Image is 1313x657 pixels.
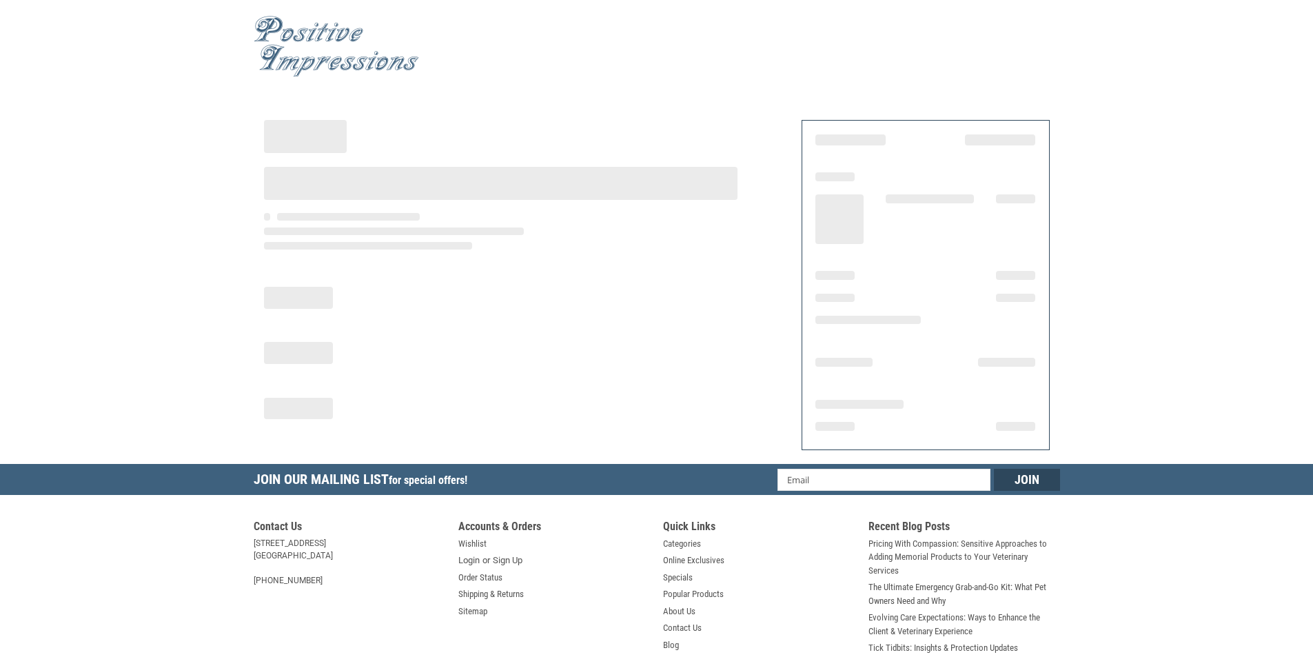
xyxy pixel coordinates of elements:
a: Specials [663,571,693,585]
a: Sign Up [493,554,522,567]
a: Login [458,554,480,567]
a: Categories [663,537,701,551]
a: Order Status [458,571,502,585]
a: Popular Products [663,587,724,601]
h5: Recent Blog Posts [868,520,1060,537]
img: Positive Impressions [254,16,419,77]
input: Join [994,469,1060,491]
a: Tick Tidbits: Insights & Protection Updates [868,641,1018,655]
a: Shipping & Returns [458,587,524,601]
h5: Quick Links [663,520,855,537]
a: Online Exclusives [663,554,724,567]
a: About Us [663,605,695,618]
span: or [474,554,498,567]
address: [STREET_ADDRESS] [GEOGRAPHIC_DATA] [PHONE_NUMBER] [254,537,445,587]
a: Sitemap [458,605,487,618]
a: Wishlist [458,537,487,551]
span: for special offers! [389,474,467,487]
a: The Ultimate Emergency Grab-and-Go Kit: What Pet Owners Need and Why [868,580,1060,607]
a: Pricing With Compassion: Sensitive Approaches to Adding Memorial Products to Your Veterinary Serv... [868,537,1060,578]
input: Email [777,469,990,491]
a: Evolving Care Expectations: Ways to Enhance the Client & Veterinary Experience [868,611,1060,638]
a: Contact Us [663,621,702,635]
h5: Join Our Mailing List [254,464,474,499]
h5: Accounts & Orders [458,520,650,537]
h5: Contact Us [254,520,445,537]
a: Blog [663,638,679,652]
